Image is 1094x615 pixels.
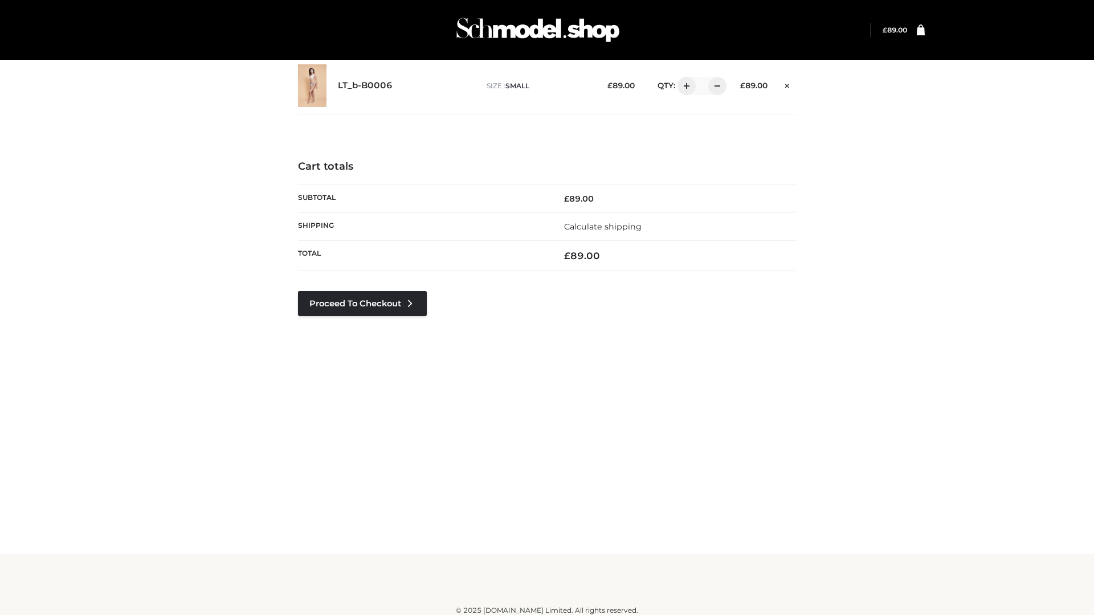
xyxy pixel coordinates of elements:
h4: Cart totals [298,161,796,173]
bdi: 89.00 [607,81,635,90]
bdi: 89.00 [564,194,594,204]
span: £ [883,26,887,34]
th: Shipping [298,212,547,240]
a: LT_b-B0006 [338,80,393,91]
img: Schmodel Admin 964 [452,7,623,52]
th: Subtotal [298,184,547,212]
a: Calculate shipping [564,222,642,232]
bdi: 89.00 [564,250,600,261]
a: £89.00 [883,26,907,34]
span: £ [740,81,745,90]
a: Remove this item [779,77,796,92]
a: Proceed to Checkout [298,291,427,316]
bdi: 89.00 [740,81,768,90]
bdi: 89.00 [883,26,907,34]
span: £ [564,250,570,261]
p: size : [487,81,590,91]
span: £ [564,194,569,204]
span: £ [607,81,613,90]
span: SMALL [505,81,529,90]
div: QTY: [646,77,722,95]
th: Total [298,241,547,271]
